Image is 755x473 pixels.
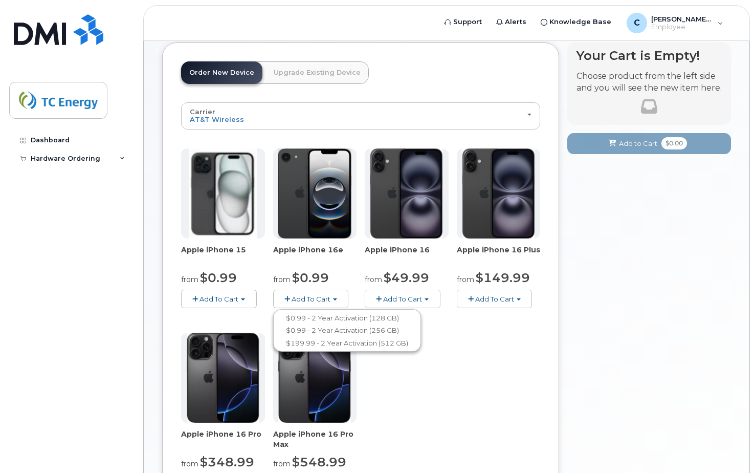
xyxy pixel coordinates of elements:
[273,429,357,449] div: Apple iPhone 16 Pro Max
[651,23,713,31] span: Employee
[489,12,534,32] a: Alerts
[457,275,474,284] small: from
[292,270,329,285] span: $0.99
[190,115,244,123] span: AT&T Wireless
[200,270,237,285] span: $0.99
[276,337,418,350] a: $199.99 - 2 Year Activation (512 GB)
[365,275,382,284] small: from
[273,275,291,284] small: from
[199,295,238,303] span: Add To Cart
[549,17,611,27] span: Knowledge Base
[453,17,482,27] span: Support
[265,61,369,84] a: Upgrade Existing Device
[273,459,291,468] small: from
[534,12,618,32] a: Knowledge Base
[710,428,747,465] iframe: Messenger Launcher
[187,333,259,423] img: iphone_16_pro.png
[457,245,541,265] div: Apple iPhone 16 Plus
[576,49,722,62] h4: Your Cart is Empty!
[661,137,687,149] span: $0.00
[273,245,357,265] div: Apple iPhone 16e
[189,148,257,239] img: iphone15.jpg
[276,312,418,325] a: $0.99 - 2 Year Activation (128 GB)
[190,107,215,116] span: Carrier
[276,324,418,337] a: $0.99 - 2 Year Activation (256 GB)
[567,133,731,154] button: Add to Cart $0.00
[437,12,489,32] a: Support
[475,295,514,303] span: Add To Cart
[292,295,330,303] span: Add To Cart
[181,61,262,84] a: Order New Device
[181,102,540,129] button: Carrier AT&T Wireless
[278,333,351,423] img: iphone_16_pro.png
[181,459,198,468] small: from
[457,290,532,308] button: Add To Cart
[370,148,442,239] img: iphone_16_plus.png
[576,71,722,94] p: Choose product from the left side and you will see the new item here.
[365,290,440,308] button: Add To Cart
[181,429,265,449] div: Apple iPhone 16 Pro
[619,139,657,148] span: Add to Cart
[476,270,530,285] span: $149.99
[505,17,526,27] span: Alerts
[292,455,346,469] span: $548.99
[634,17,640,29] span: C
[462,148,535,239] img: iphone_16_plus.png
[273,290,349,308] button: Add To Cart
[278,148,351,239] img: iphone16e.png
[181,290,257,308] button: Add To Cart
[181,245,265,265] div: Apple iPhone 15
[365,245,449,265] div: Apple iPhone 16
[651,15,713,23] span: [PERSON_NAME][EMAIL_ADDRESS][DOMAIN_NAME]
[384,270,429,285] span: $49.99
[383,295,422,303] span: Add To Cart
[200,455,254,469] span: $348.99
[619,13,730,33] div: cynthia_hicks@tcenergy.com
[181,275,198,284] small: from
